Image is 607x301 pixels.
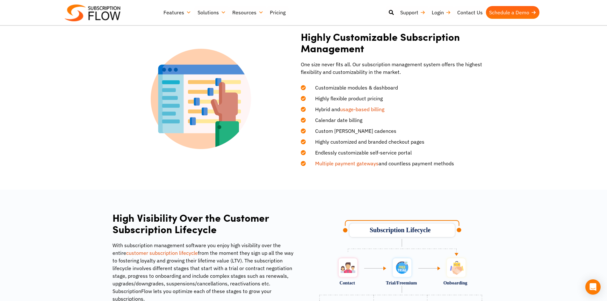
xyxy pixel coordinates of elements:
a: Support [397,6,429,19]
a: Schedule a Demo [486,6,539,19]
span: and countless payment methods [307,160,454,167]
span: Endlessly customizable self-service portal [307,149,412,156]
div: Open Intercom Messenger [585,279,601,295]
a: Contact Us [454,6,486,19]
a: usage-based billing [340,106,384,112]
a: Resources [229,6,267,19]
span: Hybrid and [307,105,384,113]
span: Highly customized and branded checkout pages [307,138,424,146]
h2: Highly Customizable Subscription Management [301,31,495,54]
span: Custom [PERSON_NAME] cadences [307,127,396,135]
img: Highly Customizable Subscription Management Software [151,49,251,149]
p: One size never fits all. Our subscription management system offers the highest flexibility and cu... [301,61,495,76]
a: Solutions [194,6,229,19]
span: Calendar date billing [307,116,362,124]
a: Pricing [267,6,289,19]
img: Subscriptionflow [65,4,120,21]
a: Login [429,6,454,19]
span: Highly flexible product pricing [307,95,383,102]
a: Multiple payment gateways [315,160,379,167]
a: Features [160,6,194,19]
a: customer subscription lifecycle [126,250,198,256]
span: Customizable modules & dashboard [307,84,398,91]
h2: High Visibility Over the Customer Subscription Lifecycle [112,212,296,235]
